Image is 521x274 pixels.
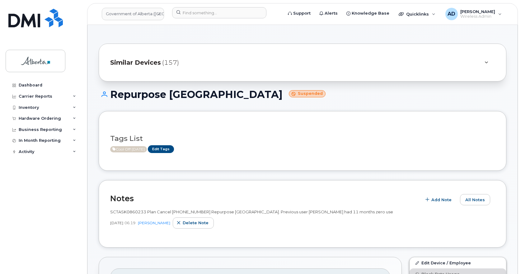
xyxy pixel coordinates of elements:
span: Similar Devices [110,58,161,67]
span: Delete note [183,220,209,226]
span: SCTASK0860233 Plan Cancel [PHONE_NUMBER] Repurpose [GEOGRAPHIC_DATA]. Previous user [PERSON_NAME]... [110,209,393,214]
small: Suspended [289,90,326,97]
button: Add Note [421,194,457,205]
button: All Notes [460,194,490,205]
span: [DATE] [110,220,123,225]
span: All Notes [465,197,485,203]
span: Active [110,146,147,152]
span: (157) [162,58,179,67]
a: Edit Device / Employee [410,257,506,268]
h1: Repurpose [GEOGRAPHIC_DATA] [99,89,506,100]
h2: Notes [110,194,418,203]
span: 06:19 [124,220,135,225]
h3: Tags List [110,135,495,142]
span: Add Note [431,197,452,203]
a: Edit Tags [148,145,174,153]
button: Delete note [173,217,214,229]
a: [PERSON_NAME] [138,221,170,225]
